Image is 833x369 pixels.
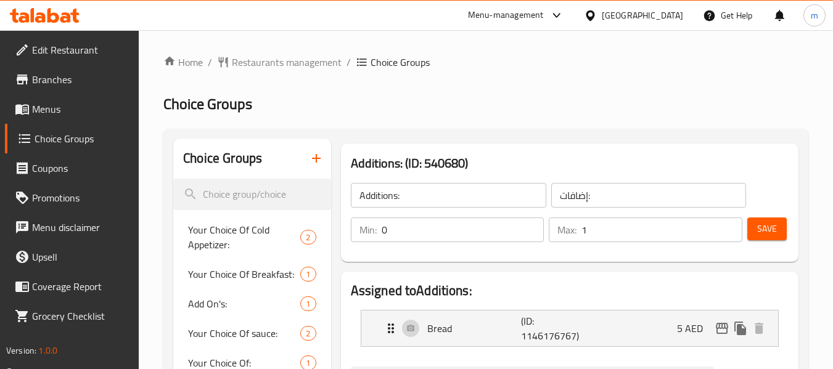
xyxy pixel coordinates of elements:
li: / [347,55,351,70]
p: Max: [557,222,577,237]
a: Menu disclaimer [5,213,139,242]
input: search [173,179,330,210]
h2: Choice Groups [183,149,262,168]
div: Choices [300,267,316,282]
span: Branches [32,72,129,87]
p: (ID: 1146176767) [521,314,584,343]
button: Save [747,217,787,240]
li: Expand [351,305,789,352]
span: Restaurants management [232,55,342,70]
span: Promotions [32,190,129,205]
span: 2 [301,232,315,243]
a: Branches [5,65,139,94]
a: Edit Restaurant [5,35,139,65]
a: Coupons [5,153,139,183]
div: Your Choice Of sauce:2 [173,318,330,348]
p: 5 AED [677,321,713,336]
span: Choice Groups [35,131,129,146]
span: Menu disclaimer [32,220,129,235]
span: Add On's: [188,296,300,311]
p: Bread [427,321,522,336]
button: duplicate [731,319,750,338]
span: Choice Groups [163,90,252,118]
a: Upsell [5,242,139,272]
span: Grocery Checklist [32,309,129,323]
span: Choice Groups [371,55,430,70]
span: Your Choice Of sauce: [188,326,300,341]
a: Choice Groups [5,124,139,153]
a: Home [163,55,203,70]
span: 1 [301,298,315,310]
div: Menu-management [468,8,544,23]
span: Save [757,221,777,237]
button: edit [713,319,731,338]
a: Grocery Checklist [5,301,139,331]
span: Your Choice Of Cold Appetizer: [188,222,300,252]
div: Your Choice Of Breakfast:1 [173,259,330,289]
span: Version: [6,343,36,359]
span: 1 [301,357,315,369]
div: Choices [300,326,316,341]
span: Coupons [32,161,129,176]
a: Restaurants management [217,55,342,70]
span: Coverage Report [32,279,129,294]
span: m [811,9,818,22]
div: [GEOGRAPHIC_DATA] [602,9,683,22]
a: Menus [5,94,139,124]
span: Your Choice Of Breakfast: [188,267,300,282]
span: Menus [32,102,129,116]
a: Promotions [5,183,139,213]
a: Coverage Report [5,272,139,301]
button: delete [750,319,768,338]
span: 2 [301,328,315,339]
span: Upsell [32,249,129,264]
h2: Assigned to Additions: [351,282,789,300]
div: Choices [300,296,316,311]
p: Min: [359,222,377,237]
span: 1 [301,269,315,280]
div: Add On's:1 [173,289,330,318]
div: Choices [300,230,316,245]
h3: Additions: (ID: 540680) [351,153,789,173]
div: Your Choice Of Cold Appetizer:2 [173,215,330,259]
li: / [208,55,212,70]
div: Expand [361,310,778,346]
span: 1.0.0 [38,343,57,359]
span: Edit Restaurant [32,43,129,57]
nav: breadcrumb [163,55,808,70]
